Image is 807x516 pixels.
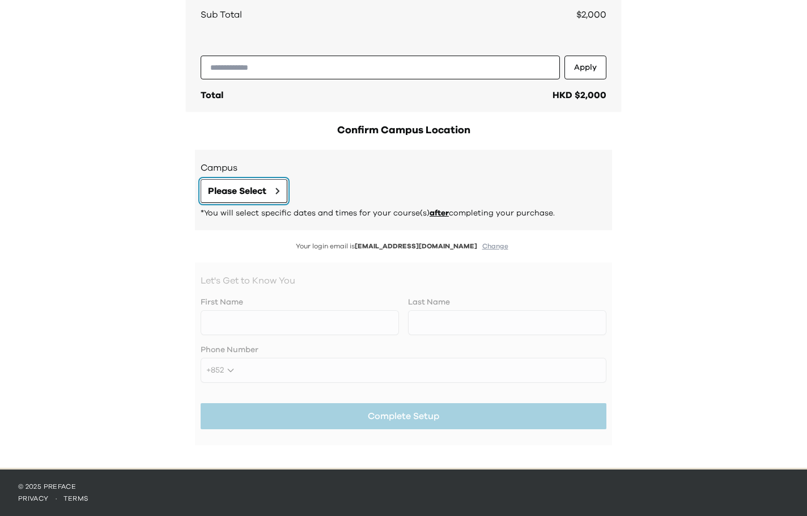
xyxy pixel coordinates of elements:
[18,482,789,491] p: © 2025 Preface
[201,179,287,203] button: Please Select
[195,242,612,251] p: Your login email is
[18,495,49,502] a: privacy
[479,242,512,251] button: Change
[201,91,223,100] span: Total
[201,8,242,22] span: Sub Total
[201,161,606,175] h3: Campus
[63,495,89,502] a: terms
[553,88,606,102] div: HKD $2,000
[49,495,63,502] span: ·
[195,122,612,138] h2: Confirm Campus Location
[208,184,266,198] span: Please Select
[201,208,606,219] p: *You will select specific dates and times for your course(s) completing your purchase.
[355,243,477,249] span: [EMAIL_ADDRESS][DOMAIN_NAME]
[564,56,606,79] button: Apply
[430,209,449,217] span: after
[576,10,606,19] span: $2,000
